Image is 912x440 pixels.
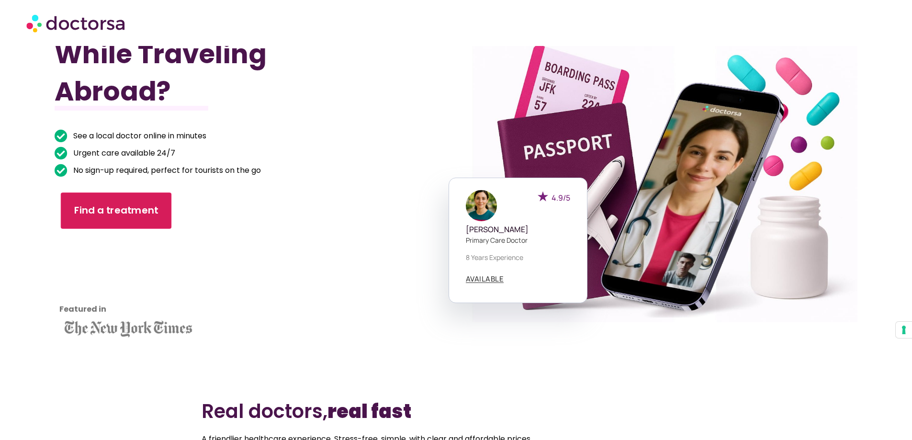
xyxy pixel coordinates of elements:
span: Urgent care available 24/7 [71,147,175,160]
iframe: Customer reviews powered by Trustpilot [59,245,146,317]
span: AVAILABLE [466,275,504,282]
p: 8 years experience [466,252,570,262]
p: Primary care doctor [466,235,570,245]
a: Find a treatment [61,192,171,229]
h5: [PERSON_NAME] [466,225,570,234]
span: See a local doctor online in minutes [71,129,206,143]
strong: Featured in [59,304,106,315]
span: No sign-up required, perfect for tourists on the go [71,164,261,177]
span: Find a treatment [74,204,158,218]
a: AVAILABLE [466,275,504,283]
button: Your consent preferences for tracking technologies [896,322,912,338]
h2: Real doctors, [202,400,710,423]
span: 4.9/5 [552,192,570,203]
b: real fast [327,398,411,425]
